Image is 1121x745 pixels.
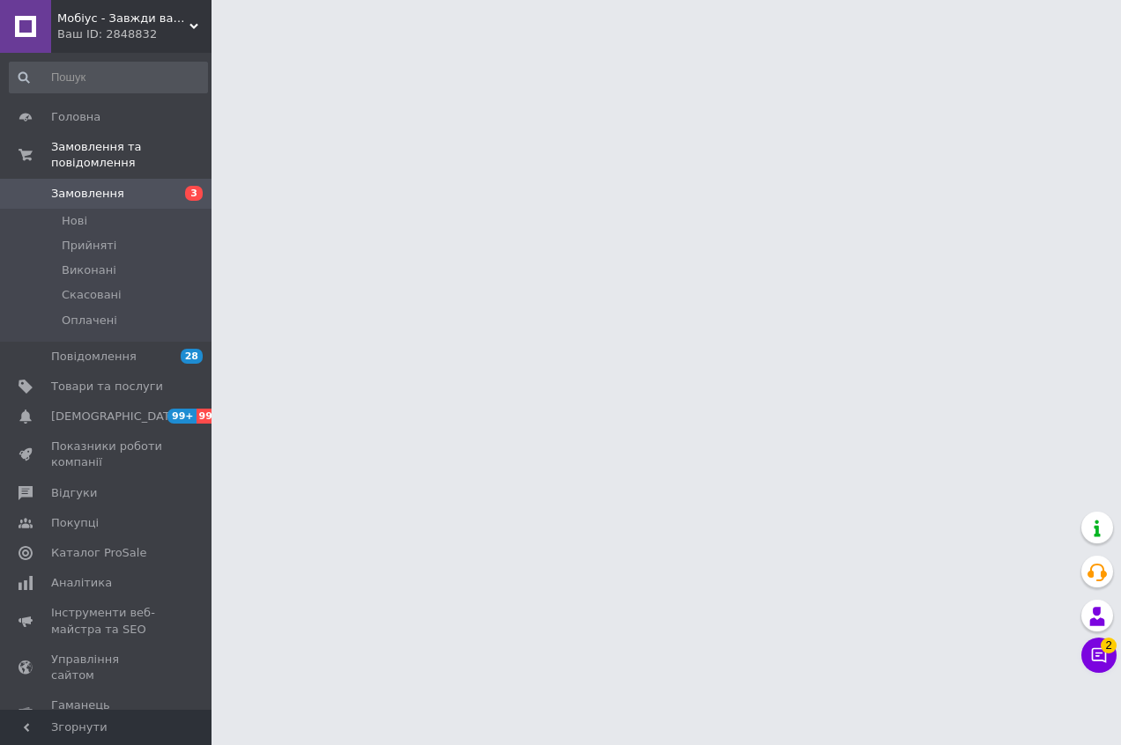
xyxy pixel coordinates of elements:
span: 2 [1101,638,1117,653]
span: Аналітика [51,575,112,591]
span: Каталог ProSale [51,545,146,561]
span: Мобіус - Завжди вам раді! [57,11,189,26]
span: 28 [181,349,203,364]
span: Гаманець компанії [51,697,163,729]
span: Інструменти веб-майстра та SEO [51,605,163,637]
span: Управління сайтом [51,652,163,683]
span: Замовлення та повідомлення [51,139,212,171]
span: Повідомлення [51,349,137,365]
span: Товари та послуги [51,379,163,395]
div: Ваш ID: 2848832 [57,26,212,42]
span: [DEMOGRAPHIC_DATA] [51,409,182,424]
input: Пошук [9,62,208,93]
span: Прийняті [62,238,116,254]
span: Нові [62,213,87,229]
span: Відгуки [51,485,97,501]
span: Показники роботи компанії [51,439,163,470]
span: 99+ [167,409,197,424]
span: Оплачені [62,313,117,328]
span: Замовлення [51,186,124,202]
span: 3 [185,186,203,201]
button: Чат з покупцем2 [1081,638,1117,673]
span: Головна [51,109,100,125]
span: 99+ [197,409,226,424]
span: Скасовані [62,287,122,303]
span: Виконані [62,262,116,278]
span: Покупці [51,515,99,531]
